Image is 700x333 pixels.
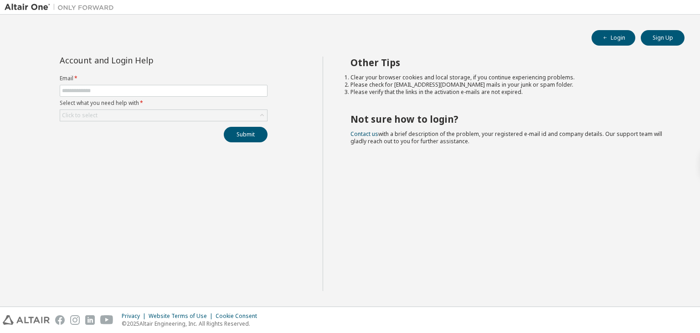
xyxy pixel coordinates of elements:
label: Email [60,75,268,82]
div: Cookie Consent [216,312,262,320]
button: Login [592,30,635,46]
li: Please verify that the links in the activation e-mails are not expired. [350,88,669,96]
img: linkedin.svg [85,315,95,325]
span: with a brief description of the problem, your registered e-mail id and company details. Our suppo... [350,130,662,145]
li: Clear your browser cookies and local storage, if you continue experiencing problems. [350,74,669,81]
h2: Other Tips [350,57,669,68]
img: youtube.svg [100,315,113,325]
h2: Not sure how to login? [350,113,669,125]
div: Account and Login Help [60,57,226,64]
div: Privacy [122,312,149,320]
li: Please check for [EMAIL_ADDRESS][DOMAIN_NAME] mails in your junk or spam folder. [350,81,669,88]
img: Altair One [5,3,118,12]
button: Submit [224,127,268,142]
label: Select what you need help with [60,99,268,107]
div: Click to select [60,110,267,121]
p: © 2025 Altair Engineering, Inc. All Rights Reserved. [122,320,262,328]
img: altair_logo.svg [3,315,50,325]
a: Contact us [350,130,378,138]
div: Click to select [62,112,98,119]
button: Sign Up [641,30,685,46]
div: Website Terms of Use [149,312,216,320]
img: facebook.svg [55,315,65,325]
img: instagram.svg [70,315,80,325]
